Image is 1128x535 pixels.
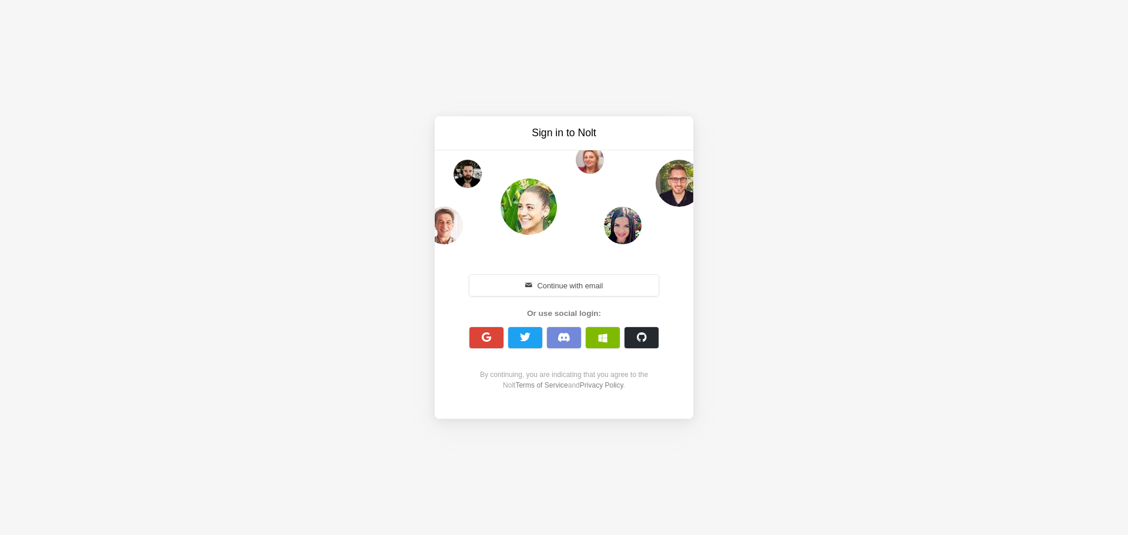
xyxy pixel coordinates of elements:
button: Continue with email [469,275,659,296]
a: Privacy Policy [580,381,623,389]
div: By continuing, you are indicating that you agree to the Nolt and . [463,369,665,391]
div: Or use social login: [463,308,665,319]
h3: Sign in to Nolt [465,126,663,140]
a: Terms of Service [515,381,568,389]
